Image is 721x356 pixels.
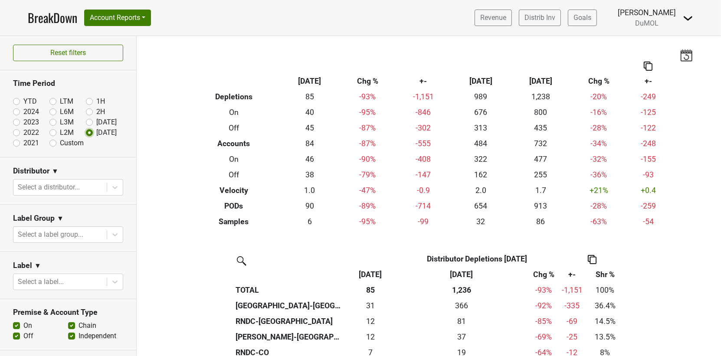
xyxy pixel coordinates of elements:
[644,62,652,71] img: Copy to clipboard
[96,127,117,138] label: [DATE]
[561,300,583,311] div: -335
[280,214,340,229] td: 6
[188,183,280,198] th: Velocity
[84,10,151,26] button: Account Reports
[348,331,393,343] div: 12
[571,183,627,198] td: +21 %
[188,120,280,136] th: Off
[346,282,395,298] th: 85
[451,198,511,214] td: 654
[571,89,627,105] td: -20 %
[511,73,570,89] th: [DATE]
[585,267,626,282] th: Shr %: activate to sort column ascending
[535,286,552,294] span: -93%
[340,120,396,136] td: -87 %
[23,117,39,127] label: 2023
[396,136,451,151] td: -555
[188,214,280,229] th: Samples
[234,282,346,298] th: TOTAL
[451,183,511,198] td: 2.0
[475,10,512,26] a: Revenue
[340,198,396,214] td: -89 %
[396,214,451,229] td: -99
[188,136,280,151] th: Accounts
[13,79,123,88] h3: Time Period
[96,107,105,117] label: 2H
[511,151,570,167] td: 477
[188,105,280,120] th: On
[396,167,451,183] td: -147
[13,308,123,317] h3: Premise & Account Type
[680,49,693,61] img: last_updated_date
[511,105,570,120] td: 800
[96,117,117,127] label: [DATE]
[561,316,583,327] div: -69
[346,298,395,314] td: 31
[519,10,561,26] a: Distrib Inv
[571,214,627,229] td: -63 %
[340,89,396,105] td: -93 %
[346,267,395,282] th: Sep '25: activate to sort column ascending
[571,167,627,183] td: -36 %
[396,89,451,105] td: -1,151
[451,167,511,183] td: 162
[588,255,596,264] img: Copy to clipboard
[340,167,396,183] td: -79 %
[23,331,33,341] label: Off
[451,214,511,229] td: 32
[397,331,526,343] div: 37
[571,198,627,214] td: -28 %
[451,89,511,105] td: 989
[585,282,626,298] td: 100%
[627,198,670,214] td: -259
[188,167,280,183] th: Off
[79,331,116,341] label: Independent
[396,198,451,214] td: -714
[683,13,693,23] img: Dropdown Menu
[559,267,585,282] th: +-: activate to sort column ascending
[571,120,627,136] td: -28 %
[395,267,528,282] th: Sep '24: activate to sort column ascending
[340,136,396,151] td: -87 %
[395,251,559,267] th: Distributor Depletions [DATE]
[96,96,105,107] label: 1H
[397,300,526,311] div: 366
[571,151,627,167] td: -32 %
[585,329,626,345] td: 13.5%
[511,120,570,136] td: 435
[627,105,670,120] td: -125
[188,198,280,214] th: PODs
[627,89,670,105] td: -249
[79,320,96,331] label: Chain
[60,107,74,117] label: L6M
[13,214,55,223] h3: Label Group
[234,329,346,345] th: [PERSON_NAME]-[GEOGRAPHIC_DATA]
[627,73,670,89] th: +-
[396,105,451,120] td: -846
[13,167,49,176] h3: Distributor
[395,298,528,314] th: 366.000
[635,19,659,27] span: DuMOL
[396,151,451,167] td: -408
[60,117,74,127] label: L3M
[52,166,59,176] span: ▼
[348,316,393,327] div: 12
[571,73,627,89] th: Chg %
[23,320,32,331] label: On
[60,138,84,148] label: Custom
[511,183,570,198] td: 1.7
[280,73,340,89] th: [DATE]
[397,316,526,327] div: 81
[60,96,73,107] label: LTM
[188,89,280,105] th: Depletions
[451,105,511,120] td: 676
[234,314,346,329] th: RNDC-[GEOGRAPHIC_DATA]
[395,282,528,298] th: 1,236
[340,183,396,198] td: -47 %
[280,89,340,105] td: 85
[511,167,570,183] td: 255
[627,183,670,198] td: +0.4
[280,198,340,214] td: 90
[23,107,39,117] label: 2024
[511,198,570,214] td: 913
